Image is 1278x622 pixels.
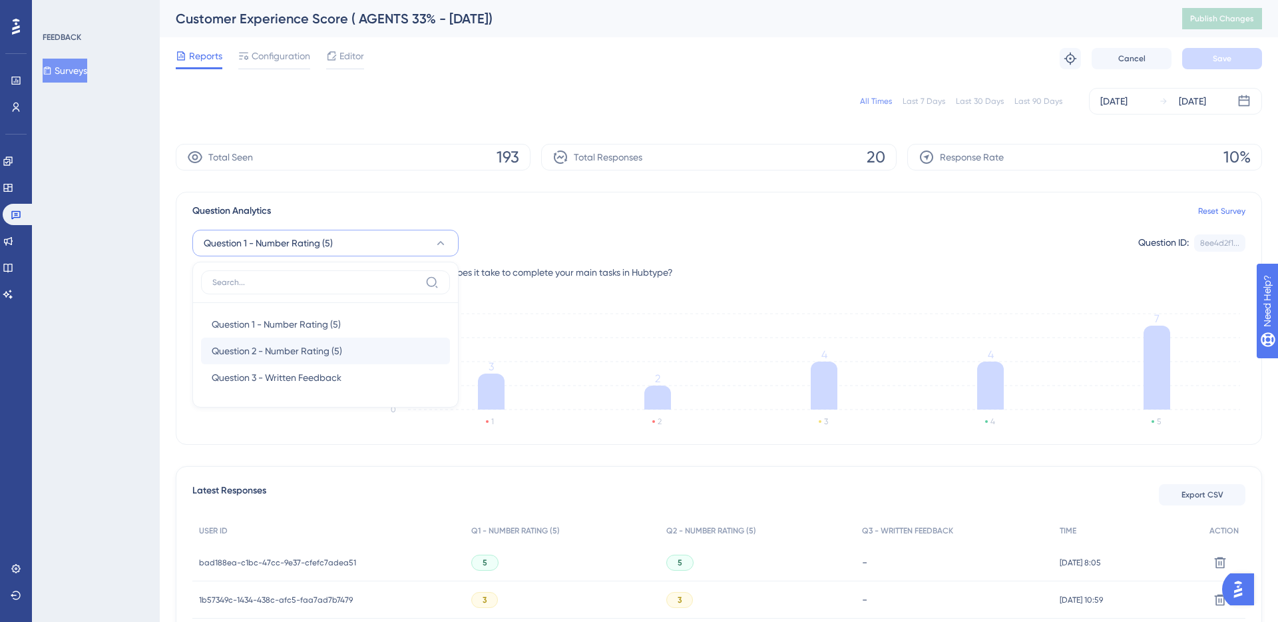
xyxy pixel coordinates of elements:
span: ACTION [1209,525,1239,536]
span: ⭐️ Quick survey (1 minute) How much effort does it take to complete your main tasks in Hubtype? [269,264,673,280]
div: FEEDBACK [43,32,81,43]
div: 8ee4d2f1... [1200,238,1239,248]
span: Cancel [1118,53,1146,64]
button: Save [1182,48,1262,69]
span: Publish Changes [1190,13,1254,24]
text: 1 [491,417,494,426]
div: Last 90 Days [1014,96,1062,107]
button: Question 3 - Written Feedback [201,364,450,391]
span: Total Responses [574,149,642,165]
button: Question 2 - Number Rating (5) [201,338,450,364]
tspan: 7 [1154,312,1160,325]
span: Question 3 - Written Feedback [212,370,341,386]
button: Export CSV [1159,484,1245,505]
span: 5 [678,557,682,568]
text: 3 [824,417,828,426]
span: Q3 - WRITTEN FEEDBACK [862,525,953,536]
button: Cancel [1092,48,1171,69]
div: Customer Experience Score ( AGENTS 33% - [DATE]) [176,9,1149,28]
text: 5 [1157,417,1161,426]
span: 5 [483,557,487,568]
span: Need Help? [31,3,83,19]
span: 10% [1223,147,1251,168]
span: [DATE] 8:05 [1060,557,1101,568]
div: - [862,556,1046,569]
tspan: 4 [988,348,994,361]
span: 3 [678,595,682,605]
button: Question 1 - Number Rating (5) [192,230,459,256]
span: Question 1 - Number Rating (5) [204,235,333,251]
button: Surveys [43,59,87,83]
text: 4 [990,417,995,426]
text: 2 [658,417,662,426]
span: Export CSV [1181,489,1223,500]
tspan: 0 [391,405,396,414]
span: Total Seen [208,149,253,165]
span: 3 [483,595,487,605]
div: Last 7 Days [903,96,945,107]
span: Q2 - NUMBER RATING (5) [666,525,756,536]
iframe: UserGuiding AI Assistant Launcher [1222,569,1262,609]
a: Reset Survey [1198,206,1245,216]
tspan: 3 [489,360,494,373]
span: Reports [189,48,222,64]
div: All Times [860,96,892,107]
span: Q1 - NUMBER RATING (5) [471,525,560,536]
div: [DATE] [1100,93,1128,109]
div: Last 30 Days [956,96,1004,107]
span: Save [1213,53,1231,64]
span: Latest Responses [192,483,266,507]
tspan: 4 [821,348,827,361]
div: [DATE] [1179,93,1206,109]
span: USER ID [199,525,228,536]
span: TIME [1060,525,1076,536]
span: Question 2 - Number Rating (5) [212,343,342,359]
button: Publish Changes [1182,8,1262,29]
span: Configuration [252,48,310,64]
span: Response Rate [940,149,1004,165]
input: Search... [212,277,420,288]
span: bad188ea-c1bc-47cc-9e37-cfefc7adea51 [199,557,356,568]
span: Question Analytics [192,203,271,219]
div: - [862,593,1046,606]
tspan: 2 [655,372,660,385]
button: Question 1 - Number Rating (5) [201,311,450,338]
span: Question 1 - Number Rating (5) [212,316,341,332]
div: Question ID: [1138,234,1189,252]
span: 20 [867,147,885,168]
span: Editor [339,48,364,64]
span: 193 [497,147,519,168]
span: 1b57349c-1434-438c-afc5-faa7ad7b7479 [199,595,353,605]
span: [DATE] 10:59 [1060,595,1103,605]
